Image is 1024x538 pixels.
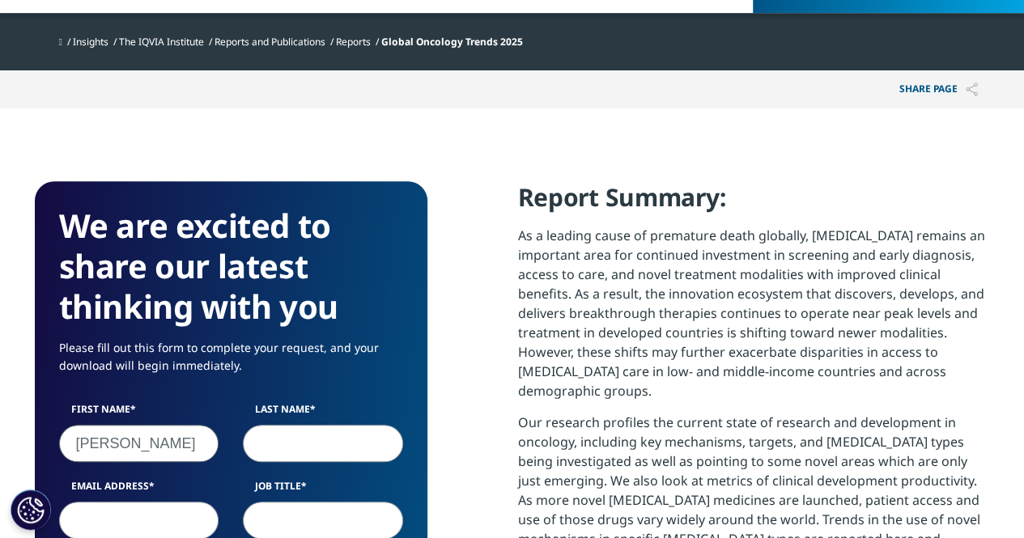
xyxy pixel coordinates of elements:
label: Job Title [243,479,403,502]
p: Share PAGE [887,70,990,108]
p: As a leading cause of premature death globally, [MEDICAL_DATA] remains an important area for cont... [518,226,990,413]
label: Email Address [59,479,219,502]
button: Share PAGEShare PAGE [887,70,990,108]
h3: We are excited to share our latest thinking with you [59,205,403,327]
button: Cookies Settings [11,489,51,530]
label: Last Name [243,402,403,425]
label: First Name [59,402,219,425]
p: Please fill out this form to complete your request, and your download will begin immediately. [59,339,403,387]
a: Insights [73,35,108,49]
span: Global Oncology Trends 2025 [381,35,523,49]
img: Share PAGE [966,83,978,96]
a: Reports and Publications [215,35,325,49]
a: The IQVIA Institute [119,35,204,49]
h4: Report Summary: [518,181,990,226]
a: Reports [336,35,371,49]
